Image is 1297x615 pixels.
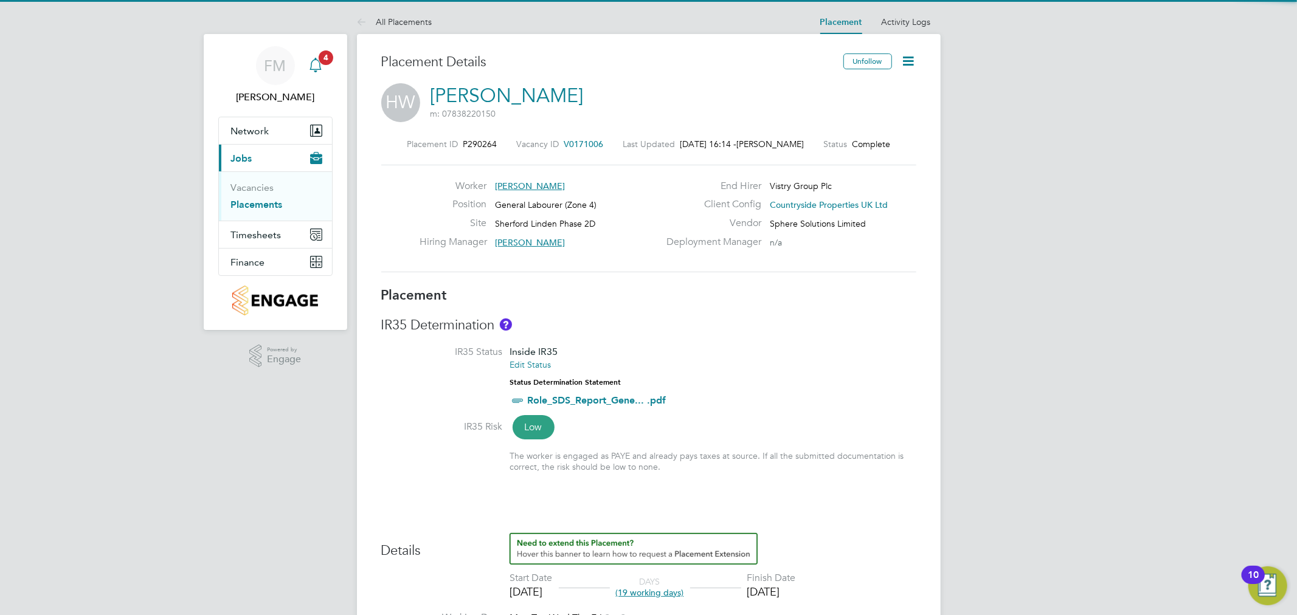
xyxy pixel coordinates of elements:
[231,256,265,268] span: Finance
[231,229,282,241] span: Timesheets
[381,346,503,359] label: IR35 Status
[231,125,269,137] span: Network
[843,53,892,69] button: Unfollow
[510,585,553,599] div: [DATE]
[265,58,286,74] span: FM
[381,421,503,433] label: IR35 Risk
[420,198,486,211] label: Position
[319,50,333,65] span: 4
[770,218,866,229] span: Sphere Solutions Limited
[218,90,333,105] span: Fletcher Melhuish
[823,139,847,149] label: Status
[219,171,332,221] div: Jobs
[219,145,332,171] button: Jobs
[770,180,832,191] span: Vistry Group Plc
[510,533,758,565] button: How to extend a Placement?
[219,221,332,248] button: Timesheets
[381,317,916,334] h3: IR35 Determination
[495,180,565,191] span: [PERSON_NAME]
[736,139,804,149] span: [PERSON_NAME]
[431,108,496,119] span: m: 07838220150
[381,533,916,560] h3: Details
[770,237,782,248] span: n/a
[219,117,332,144] button: Network
[1248,575,1259,591] div: 10
[267,354,301,365] span: Engage
[381,287,448,303] b: Placement
[431,84,584,108] a: [PERSON_NAME]
[610,576,690,598] div: DAYS
[218,46,333,105] a: FM[PERSON_NAME]
[510,378,621,387] strong: Status Determination Statement
[516,139,559,149] label: Vacancy ID
[495,199,597,210] span: General Labourer (Zone 4)
[204,34,347,330] nav: Main navigation
[231,153,252,164] span: Jobs
[770,199,888,210] span: Countryside Properties UK Ltd
[463,139,497,149] span: P290264
[820,17,862,27] a: Placement
[420,236,486,249] label: Hiring Manager
[500,318,512,331] button: About IR35
[528,394,666,406] a: Role_SDS_Report_Gene... .pdf
[218,286,333,315] a: Go to home page
[420,217,486,230] label: Site
[882,16,931,27] a: Activity Logs
[659,180,761,193] label: End Hirer
[513,415,555,439] span: Low
[495,218,595,229] span: Sherford Linden Phase 2D
[747,572,796,585] div: Finish Date
[232,286,318,315] img: countryside-properties-logo-retina.png
[1248,566,1287,605] button: Open Resource Center, 10 new notifications
[510,572,553,585] div: Start Date
[231,182,274,193] a: Vacancies
[747,585,796,599] div: [DATE]
[659,198,761,211] label: Client Config
[219,249,332,275] button: Finance
[495,237,565,248] span: [PERSON_NAME]
[231,199,283,210] a: Placements
[852,139,890,149] span: Complete
[381,83,420,122] span: HW
[510,359,552,370] a: Edit Status
[357,16,432,27] a: All Placements
[616,587,684,598] span: (19 working days)
[407,139,458,149] label: Placement ID
[303,46,328,85] a: 4
[564,139,603,149] span: V0171006
[623,139,675,149] label: Last Updated
[659,236,761,249] label: Deployment Manager
[659,217,761,230] label: Vendor
[680,139,736,149] span: [DATE] 16:14 -
[510,346,558,357] span: Inside IR35
[510,450,916,472] div: The worker is engaged as PAYE and already pays taxes at source. If all the submitted documentatio...
[267,345,301,355] span: Powered by
[249,345,301,368] a: Powered byEngage
[420,180,486,193] label: Worker
[381,53,834,71] h3: Placement Details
